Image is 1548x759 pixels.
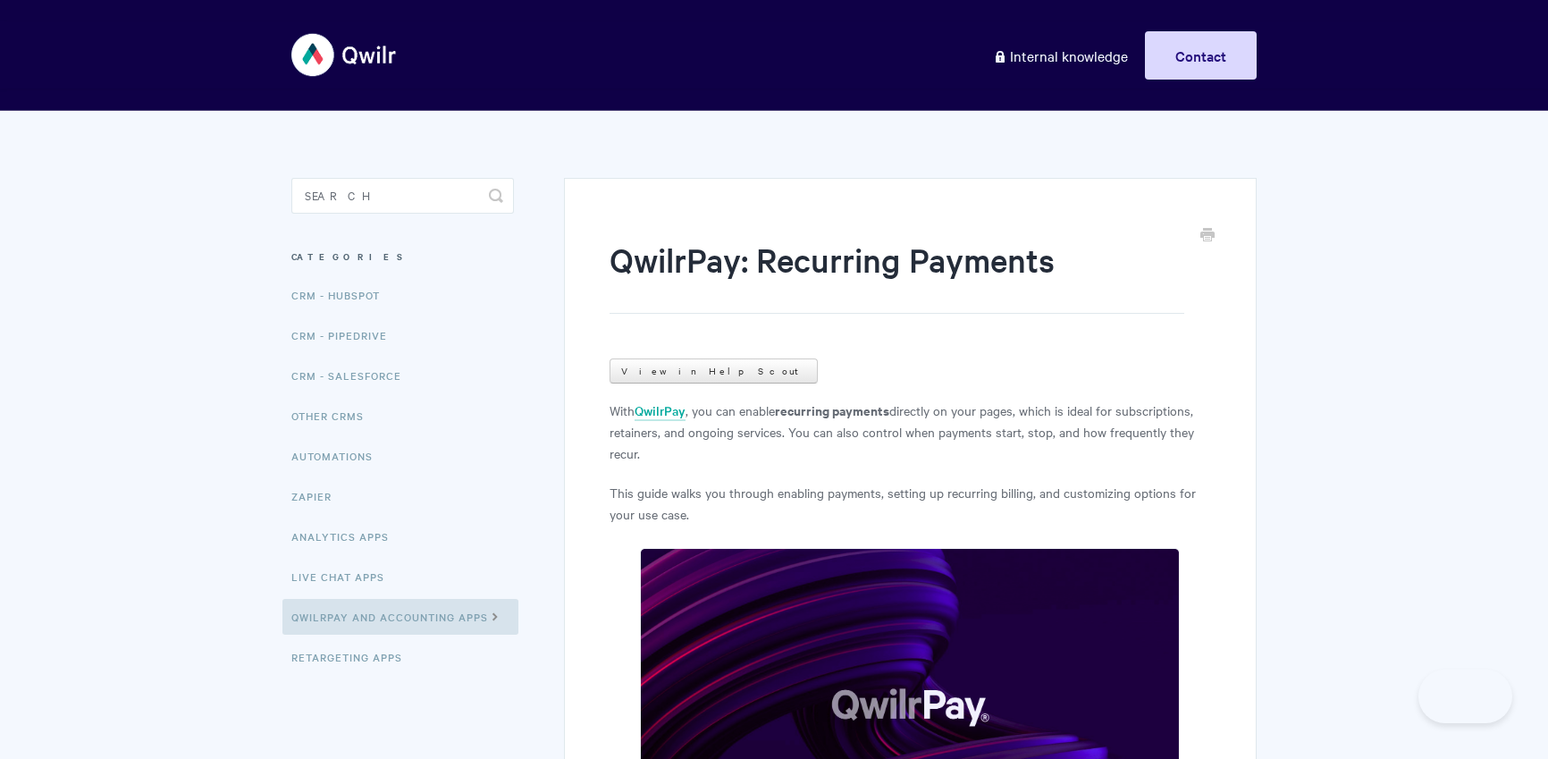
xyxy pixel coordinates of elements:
[291,21,398,89] img: Qwilr Help Center
[291,398,377,434] a: Other CRMs
[291,639,416,675] a: Retargeting Apps
[291,277,393,313] a: CRM - HubSpot
[610,400,1211,464] p: With , you can enable directly on your pages, which is ideal for subscriptions, retainers, and on...
[282,599,518,635] a: QwilrPay and Accounting Apps
[291,519,402,554] a: Analytics Apps
[980,31,1141,80] a: Internal knowledge
[291,438,386,474] a: Automations
[635,401,686,421] a: QwilrPay
[291,358,415,393] a: CRM - Salesforce
[775,401,889,419] strong: recurring payments
[291,478,345,514] a: Zapier
[291,178,514,214] input: Search
[291,559,398,595] a: Live Chat Apps
[610,358,818,384] a: View in Help Scout
[610,482,1211,525] p: This guide walks you through enabling payments, setting up recurring billing, and customizing opt...
[291,317,400,353] a: CRM - Pipedrive
[1200,226,1215,246] a: Print this Article
[1145,31,1257,80] a: Contact
[610,237,1184,314] h1: QwilrPay: Recurring Payments
[291,240,514,273] h3: Categories
[1418,670,1512,723] iframe: Toggle Customer Support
